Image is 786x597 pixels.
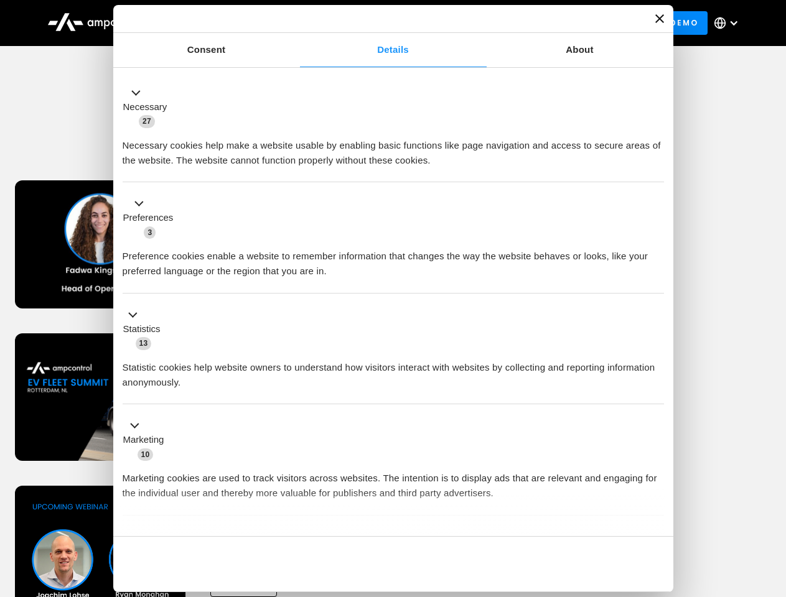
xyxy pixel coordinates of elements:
div: Marketing cookies are used to track visitors across websites. The intention is to display ads tha... [123,461,664,501]
a: About [487,33,673,67]
button: Preferences (3) [123,197,181,240]
span: 27 [139,115,155,127]
h1: Upcoming Webinars [15,126,772,155]
span: 2 [205,531,217,544]
label: Preferences [123,211,174,225]
div: Statistic cookies help website owners to understand how visitors interact with websites by collec... [123,351,664,390]
label: Marketing [123,433,164,447]
a: Consent [113,33,300,67]
label: Necessary [123,100,167,114]
a: Details [300,33,487,67]
label: Statistics [123,322,161,336]
span: 3 [144,226,156,239]
button: Close banner [655,14,664,23]
span: 13 [136,337,152,349]
div: Preference cookies enable a website to remember information that changes the way the website beha... [123,239,664,279]
button: Statistics (13) [123,307,168,351]
button: Necessary (27) [123,85,175,129]
div: Necessary cookies help make a website usable by enabling basic functions like page navigation and... [123,129,664,168]
button: Marketing (10) [123,419,172,462]
span: 10 [138,448,154,461]
button: Okay [485,546,663,582]
button: Unclassified (2) [123,529,225,545]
